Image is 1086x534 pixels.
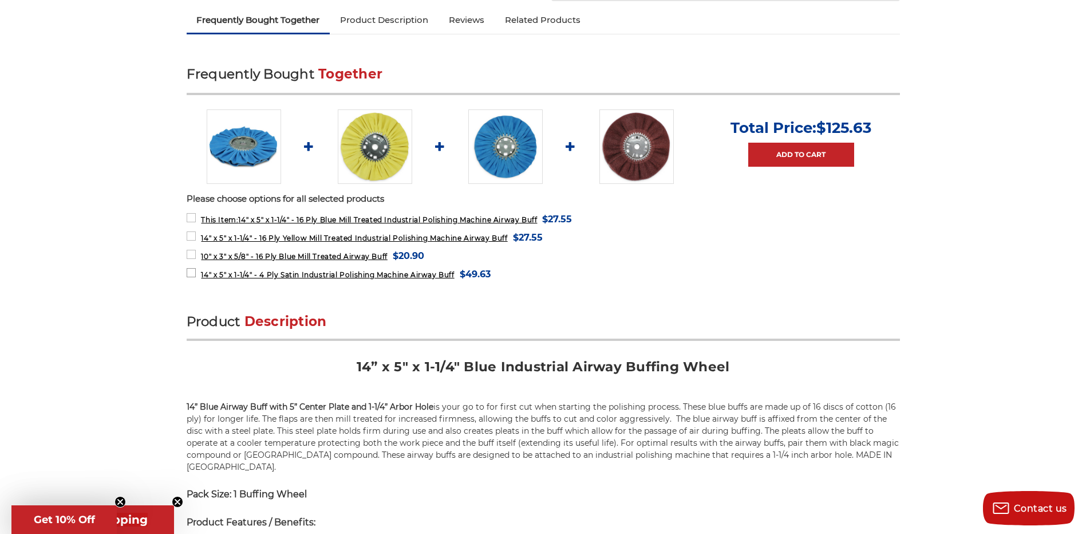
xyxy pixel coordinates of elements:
[201,270,454,279] span: 14" x 5" x 1-1/4" - 4 Ply Satin Industrial Polishing Machine Airway Buff
[187,313,240,329] span: Product
[542,211,572,227] span: $27.55
[201,234,507,242] span: 14" x 5" x 1-1/4" - 16 Ply Yellow Mill Treated Industrial Polishing Machine Airway Buff
[201,215,537,224] span: 14" x 5" x 1-1/4" - 16 Ply Blue Mill Treated Industrial Polishing Machine Airway Buff
[187,402,433,412] strong: 14” Blue Airway Buff with 5” Center Plate and 1-1/4” Arbor Hole
[513,230,543,245] span: $27.55
[393,248,424,264] span: $20.90
[187,7,330,33] a: Frequently Bought Together
[34,513,95,526] span: Get 10% Off
[207,109,281,184] img: 14 inch blue industrial polishing machine buff
[201,252,387,261] span: 10" x 3" x 5/8" - 16 Ply Blue Mill Treated Airway Buff
[187,401,900,473] p: is your go to for first cut when starting the polishing process. These blue buffs are made up of ...
[439,7,495,33] a: Reviews
[748,143,854,167] a: Add to Cart
[187,489,307,500] strong: Pack Size: 1 Buffing Wheel
[172,496,183,508] button: Close teaser
[318,66,382,82] span: Together
[730,119,871,137] p: Total Price:
[330,7,439,33] a: Product Description
[11,505,117,534] div: Get 10% OffClose teaser
[816,119,871,137] span: $125.63
[244,313,327,329] span: Description
[114,496,126,508] button: Close teaser
[460,266,491,282] span: $49.63
[187,358,900,384] h2: 14” x 5" x 1-1/4" Blue Industrial Airway Buffing Wheel
[1014,503,1067,514] span: Contact us
[187,517,315,528] strong: Product Features / Benefits:
[495,7,591,33] a: Related Products
[983,491,1075,525] button: Contact us
[11,505,174,534] div: Get Free ShippingClose teaser
[187,193,900,206] p: Please choose options for all selected products
[201,215,238,224] strong: This Item:
[187,66,314,82] span: Frequently Bought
